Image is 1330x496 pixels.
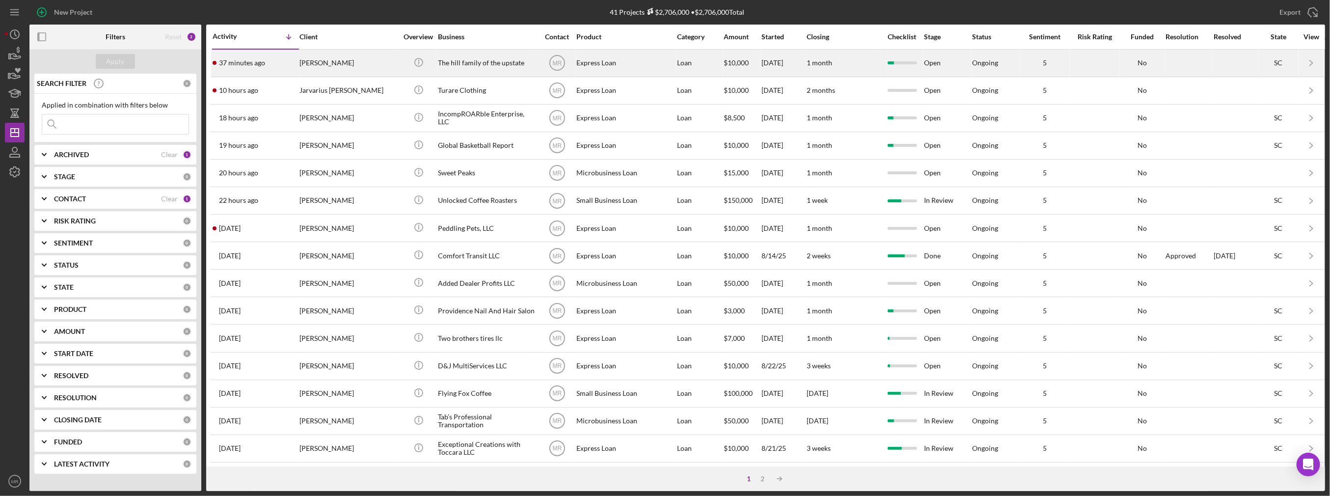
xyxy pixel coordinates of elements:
text: MR [552,252,562,259]
div: Open [924,105,971,131]
div: Express Loan [576,436,675,462]
div: Open [924,298,971,324]
b: SEARCH FILTER [37,80,86,87]
b: AMOUNT [54,328,85,335]
div: [DATE] [761,408,806,434]
span: $100,000 [724,389,753,397]
div: Ongoing [972,334,998,342]
time: 1 month [807,279,832,287]
b: CLOSING DATE [54,416,102,424]
div: No [1120,389,1165,397]
div: Ongoing [972,196,998,204]
div: 2 [187,32,196,42]
div: Resolution [1166,33,1213,41]
div: Express Loan [576,50,675,76]
time: 1 month [807,141,832,149]
time: 2025-09-13 18:42 [219,224,241,232]
div: SC [1259,389,1298,397]
div: SC [1259,334,1298,342]
div: [PERSON_NAME] [299,436,398,462]
button: Apply [96,54,135,69]
div: [PERSON_NAME] [299,105,398,131]
span: $3,000 [724,306,745,315]
time: 2025-09-16 04:23 [219,86,258,94]
div: Loan [677,243,723,269]
div: Loan [677,133,723,159]
div: Open [924,160,971,186]
div: No [1120,417,1165,425]
div: D&J MultiServices LLC [438,353,536,379]
div: 0 [183,349,191,358]
div: 1 [742,475,756,483]
div: Open [924,353,971,379]
div: 2 [756,475,770,483]
time: 2 months [807,86,835,94]
div: Microbusiness Loan [576,160,675,186]
div: Contact [539,33,575,41]
div: Express Loan [576,78,675,104]
span: $10,000 [724,444,749,452]
div: [DATE] [761,325,806,351]
text: MR [552,445,562,452]
div: [PERSON_NAME] [299,188,398,214]
div: Approved [1166,252,1196,260]
span: $10,000 [724,58,749,67]
text: MR [552,335,562,342]
div: Two brothers tires llc [438,325,536,351]
time: 1 month [807,168,832,177]
div: No [1120,252,1165,260]
b: START DATE [54,350,93,358]
div: No [1120,334,1165,342]
time: 2025-09-08 11:18 [219,417,241,425]
div: 0 [183,261,191,270]
div: [DATE] [761,381,806,407]
time: 3 weeks [807,444,831,452]
div: Express Loan [576,133,675,159]
time: 2025-09-12 16:23 [219,252,241,260]
div: 8/14/25 [761,243,806,269]
text: MR [552,225,562,232]
div: 5 [1020,114,1069,122]
div: Open [924,50,971,76]
div: 0 [183,438,191,446]
div: [PERSON_NAME] [299,270,398,296]
div: [DATE] [761,298,806,324]
text: MR [552,418,562,425]
div: Resolved [1214,33,1258,41]
div: Ongoing [972,307,998,315]
div: [PERSON_NAME] [299,325,398,351]
div: 5 [1020,334,1069,342]
div: 0 [183,327,191,336]
text: MR [552,363,562,370]
time: 1 month [807,58,832,67]
div: 0 [183,460,191,468]
b: CONTACT [54,195,86,203]
div: Open [924,325,971,351]
div: [PERSON_NAME] [299,381,398,407]
span: $50,000 [724,416,749,425]
div: 0 [183,305,191,314]
div: SC [1259,224,1298,232]
time: 2025-09-11 16:19 [219,279,241,287]
div: Loan [677,78,723,104]
div: 1 [183,150,191,159]
div: Flying Fox Coffee [438,381,536,407]
text: MR [552,142,562,149]
text: MR [11,479,19,484]
div: New Project [54,2,92,22]
div: Express Loan [576,243,675,269]
div: 5 [1020,307,1069,315]
div: No [1120,86,1165,94]
div: Express Loan [576,298,675,324]
div: Open [924,270,971,296]
div: Ongoing [972,362,998,370]
div: Exceptional Creations with Toccara LLC [438,436,536,462]
div: No [1120,224,1165,232]
div: Open [924,133,971,159]
div: Clear [161,195,178,203]
div: Express Loan [576,105,675,131]
div: 0 [183,415,191,424]
div: SC [1259,307,1298,315]
div: Providence Nail And Hair Salon [438,298,536,324]
time: [DATE] [807,389,828,397]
